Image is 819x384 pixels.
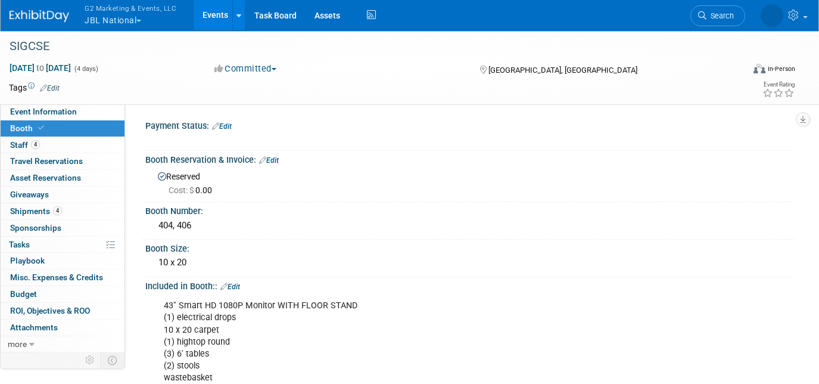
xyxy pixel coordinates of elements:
[1,170,124,186] a: Asset Reservations
[101,352,125,368] td: Toggle Event Tabs
[145,151,795,166] div: Booth Reservation & Invoice:
[10,256,45,265] span: Playbook
[10,272,103,282] span: Misc. Expenses & Credits
[1,220,124,236] a: Sponsorships
[210,63,281,75] button: Committed
[672,11,699,20] span: Search
[10,10,69,22] img: ExhibitDay
[10,140,40,150] span: Staff
[145,117,795,132] div: Payment Status:
[40,84,60,92] a: Edit
[9,63,71,73] span: [DATE] [DATE]
[145,277,795,293] div: Included in Booth::
[10,173,81,182] span: Asset Reservations
[154,168,786,196] div: Reserved
[212,122,232,131] a: Edit
[10,123,46,133] span: Booth
[10,306,90,315] span: ROI, Objectives & ROO
[726,7,783,20] img: Laine Butler
[1,270,124,286] a: Misc. Expenses & Credits
[1,336,124,352] a: more
[5,36,728,57] div: SIGCSE
[10,323,58,332] span: Attachments
[1,137,124,153] a: Staff4
[762,82,795,88] div: Event Rating
[488,66,637,75] span: [GEOGRAPHIC_DATA], [GEOGRAPHIC_DATA]
[767,64,795,73] div: In-Person
[259,156,279,165] a: Edit
[10,156,83,166] span: Travel Reservations
[73,65,98,73] span: (4 days)
[220,283,240,291] a: Edit
[85,2,176,14] span: G2 Marketing & Events, LLC
[1,253,124,269] a: Playbook
[169,185,217,195] span: 0.00
[8,339,27,349] span: more
[1,320,124,336] a: Attachments
[154,216,786,235] div: 404, 406
[1,303,124,319] a: ROI, Objectives & ROO
[154,253,786,272] div: 10 x 20
[753,64,765,73] img: Format-Inperson.png
[35,63,46,73] span: to
[656,5,711,26] a: Search
[1,153,124,169] a: Travel Reservations
[145,240,795,255] div: Booth Size:
[145,202,795,217] div: Booth Number:
[1,187,124,203] a: Giveaways
[53,206,62,215] span: 4
[80,352,101,368] td: Personalize Event Tab Strip
[1,203,124,219] a: Shipments4
[10,206,62,216] span: Shipments
[1,237,124,253] a: Tasks
[679,62,795,80] div: Event Format
[38,125,44,131] i: Booth reservation complete
[1,286,124,302] a: Budget
[10,107,77,116] span: Event Information
[169,185,195,195] span: Cost: $
[31,140,40,149] span: 4
[10,190,49,199] span: Giveaways
[1,104,124,120] a: Event Information
[10,289,37,299] span: Budget
[9,240,30,249] span: Tasks
[9,82,60,94] td: Tags
[10,223,61,233] span: Sponsorships
[1,120,124,137] a: Booth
